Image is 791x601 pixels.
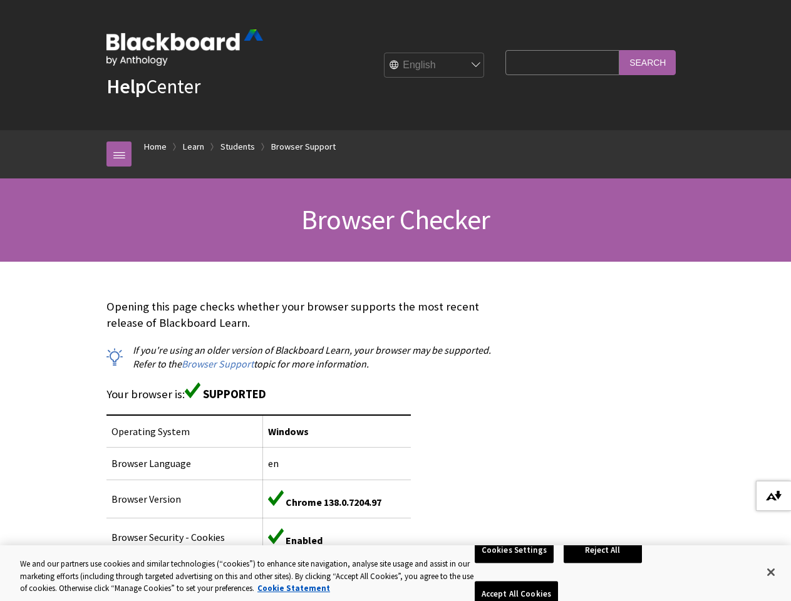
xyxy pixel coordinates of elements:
[106,415,263,448] td: Operating System
[106,343,499,371] p: If you're using an older version of Blackboard Learn, your browser may be supported. Refer to the...
[257,583,330,593] a: More information about your privacy, opens in a new tab
[619,50,676,74] input: Search
[183,139,204,155] a: Learn
[286,534,323,547] span: Enabled
[106,299,499,331] p: Opening this page checks whether your browser supports the most recent release of Blackboard Learn.
[475,537,554,563] button: Cookies Settings
[220,139,255,155] a: Students
[203,387,266,401] span: SUPPORTED
[385,53,485,78] select: Site Language Selector
[185,383,200,398] img: Green supported icon
[271,139,336,155] a: Browser Support
[301,202,490,237] span: Browser Checker
[564,537,642,563] button: Reject All
[268,490,284,506] img: Green supported icon
[182,357,254,371] a: Browser Support
[106,74,146,99] strong: Help
[106,480,263,518] td: Browser Version
[268,528,284,544] img: Green supported icon
[106,448,263,480] td: Browser Language
[20,558,475,595] div: We and our partners use cookies and similar technologies (“cookies”) to enhance site navigation, ...
[106,383,499,403] p: Your browser is:
[106,74,200,99] a: HelpCenter
[268,425,309,438] span: Windows
[106,518,263,557] td: Browser Security - Cookies
[106,29,263,66] img: Blackboard by Anthology
[144,139,167,155] a: Home
[286,496,381,508] span: Chrome 138.0.7204.97
[757,558,785,586] button: Close
[268,457,279,470] span: en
